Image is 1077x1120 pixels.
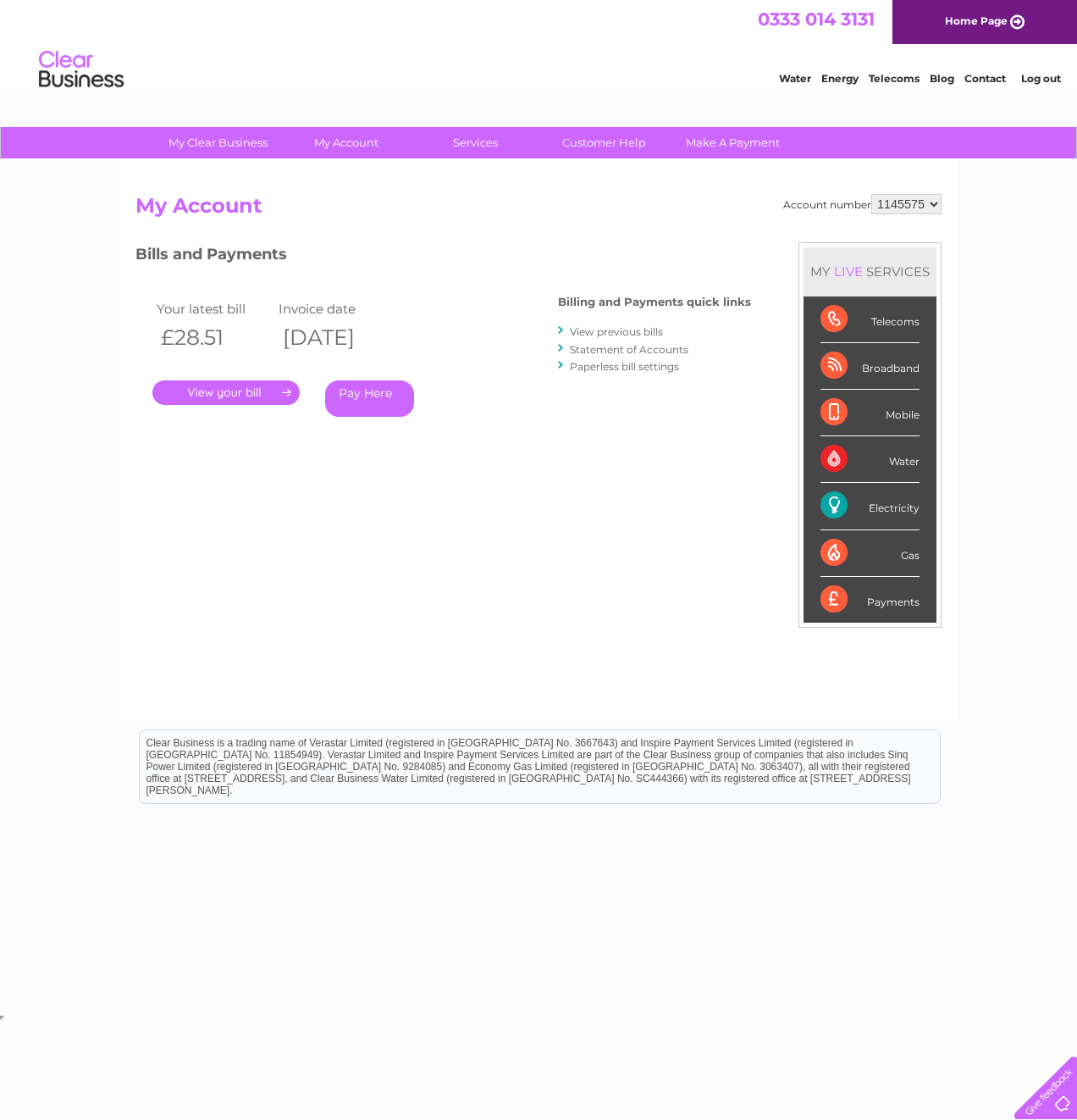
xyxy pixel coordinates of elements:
h2: My Account [135,194,942,226]
a: View previous bills [570,325,663,338]
a: Customer Help [534,127,674,158]
a: Contact [964,72,1006,85]
h4: Billing and Payments quick links [558,296,751,308]
div: Electricity [820,483,920,530]
div: Mobile [820,390,920,436]
a: Telecoms [869,72,920,85]
th: [DATE] [274,320,396,355]
img: logo.png [38,44,124,96]
td: Your latest bill [152,297,274,320]
td: Invoice date [274,297,396,320]
div: Broadband [820,343,920,390]
a: My Clear Business [148,127,288,158]
a: Blog [930,72,954,85]
a: My Account [277,127,417,158]
div: Gas [820,530,920,577]
div: Water [820,436,920,483]
div: Clear Business is a trading name of Verastar Limited (registered in [GEOGRAPHIC_DATA] No. 3667643... [140,9,940,82]
a: Energy [821,72,859,85]
a: 0333 014 3131 [758,8,875,30]
a: Log out [1021,72,1061,85]
div: Account number [783,194,942,214]
a: Water [779,72,811,85]
a: . [152,380,300,405]
div: LIVE [831,263,866,280]
div: Telecoms [820,297,920,343]
th: £28.51 [152,320,274,355]
a: Services [406,127,545,158]
div: Payments [820,577,920,623]
a: Statement of Accounts [570,343,688,356]
a: Make A Payment [663,127,803,158]
div: MY SERVICES [804,247,936,296]
a: Paperless bill settings [570,360,679,373]
a: Pay Here [325,380,414,417]
h3: Bills and Payments [135,242,751,272]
